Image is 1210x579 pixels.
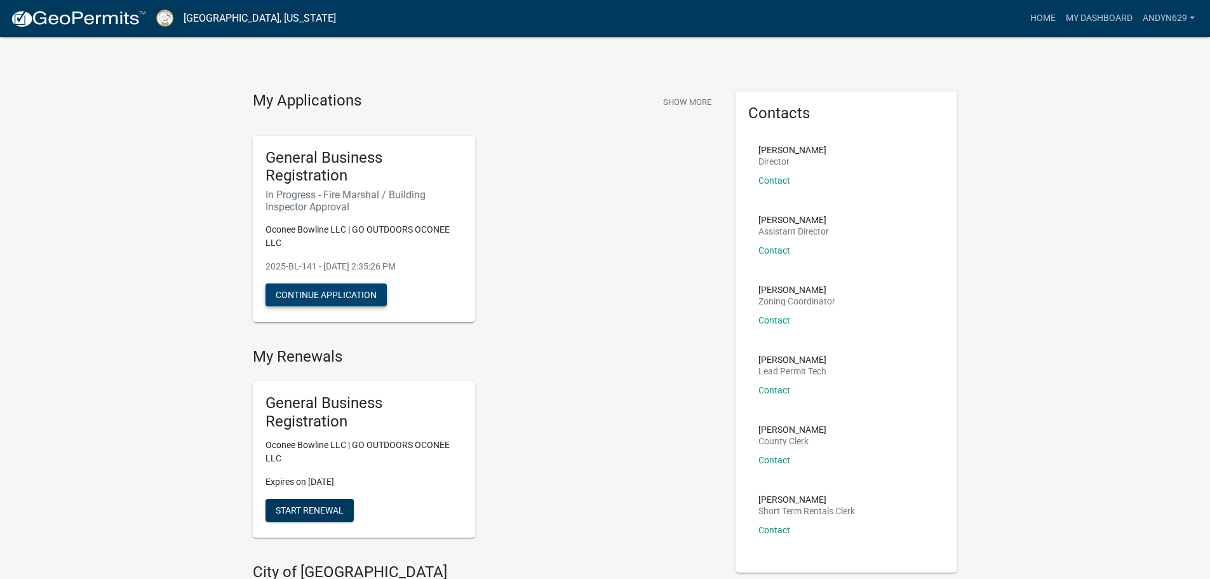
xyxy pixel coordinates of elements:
[1138,6,1200,31] a: AndyN629
[253,348,716,547] wm-registration-list-section: My Renewals
[1061,6,1138,31] a: My Dashboard
[266,149,462,186] h5: General Business Registration
[266,260,462,273] p: 2025-BL-141 - [DATE] 2:35:26 PM
[266,283,387,306] button: Continue Application
[758,495,855,504] p: [PERSON_NAME]
[748,104,945,123] h5: Contacts
[758,437,826,446] p: County Clerk
[1025,6,1061,31] a: Home
[758,146,826,154] p: [PERSON_NAME]
[758,425,826,434] p: [PERSON_NAME]
[758,355,826,364] p: [PERSON_NAME]
[758,157,826,166] p: Director
[253,348,716,366] h4: My Renewals
[758,245,790,255] a: Contact
[658,92,716,112] button: Show More
[184,8,336,29] a: [GEOGRAPHIC_DATA], [US_STATE]
[266,439,462,465] p: Oconee Bowline LLC | GO OUTDOORS OCONEE LLC
[758,227,829,236] p: Assistant Director
[758,297,835,306] p: Zoning Coordinator
[266,394,462,431] h5: General Business Registration
[758,385,790,395] a: Contact
[758,315,790,325] a: Contact
[758,215,829,224] p: [PERSON_NAME]
[758,285,835,294] p: [PERSON_NAME]
[266,223,462,250] p: Oconee Bowline LLC | GO OUTDOORS OCONEE LLC
[266,189,462,213] h6: In Progress - Fire Marshal / Building Inspector Approval
[758,525,790,535] a: Contact
[266,499,354,522] button: Start Renewal
[266,475,462,489] p: Expires on [DATE]
[758,367,826,376] p: Lead Permit Tech
[758,455,790,465] a: Contact
[156,10,173,27] img: Putnam County, Georgia
[276,505,344,515] span: Start Renewal
[758,507,855,515] p: Short Term Rentals Clerk
[758,175,790,186] a: Contact
[253,92,361,111] h4: My Applications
